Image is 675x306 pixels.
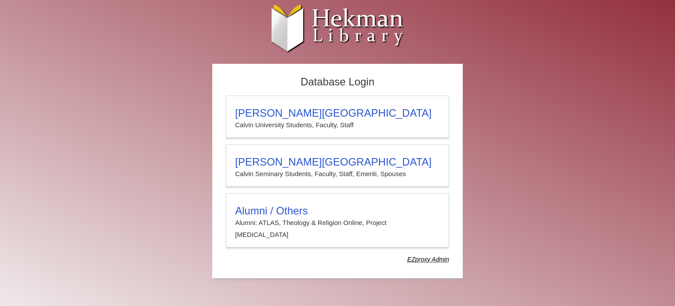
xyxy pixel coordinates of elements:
p: Alumni: ATLAS, Theology & Religion Online, Project [MEDICAL_DATA] [235,217,440,240]
h3: Alumni / Others [235,205,440,217]
dfn: Use Alumni login [407,256,449,263]
h2: Database Login [221,73,454,91]
h3: [PERSON_NAME][GEOGRAPHIC_DATA] [235,156,440,168]
a: [PERSON_NAME][GEOGRAPHIC_DATA]Calvin University Students, Faculty, Staff [226,96,449,138]
h3: [PERSON_NAME][GEOGRAPHIC_DATA] [235,107,440,119]
summary: Alumni / OthersAlumni: ATLAS, Theology & Religion Online, Project [MEDICAL_DATA] [235,205,440,240]
p: Calvin Seminary Students, Faculty, Staff, Emeriti, Spouses [235,168,440,180]
a: [PERSON_NAME][GEOGRAPHIC_DATA]Calvin Seminary Students, Faculty, Staff, Emeriti, Spouses [226,144,449,187]
p: Calvin University Students, Faculty, Staff [235,119,440,131]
